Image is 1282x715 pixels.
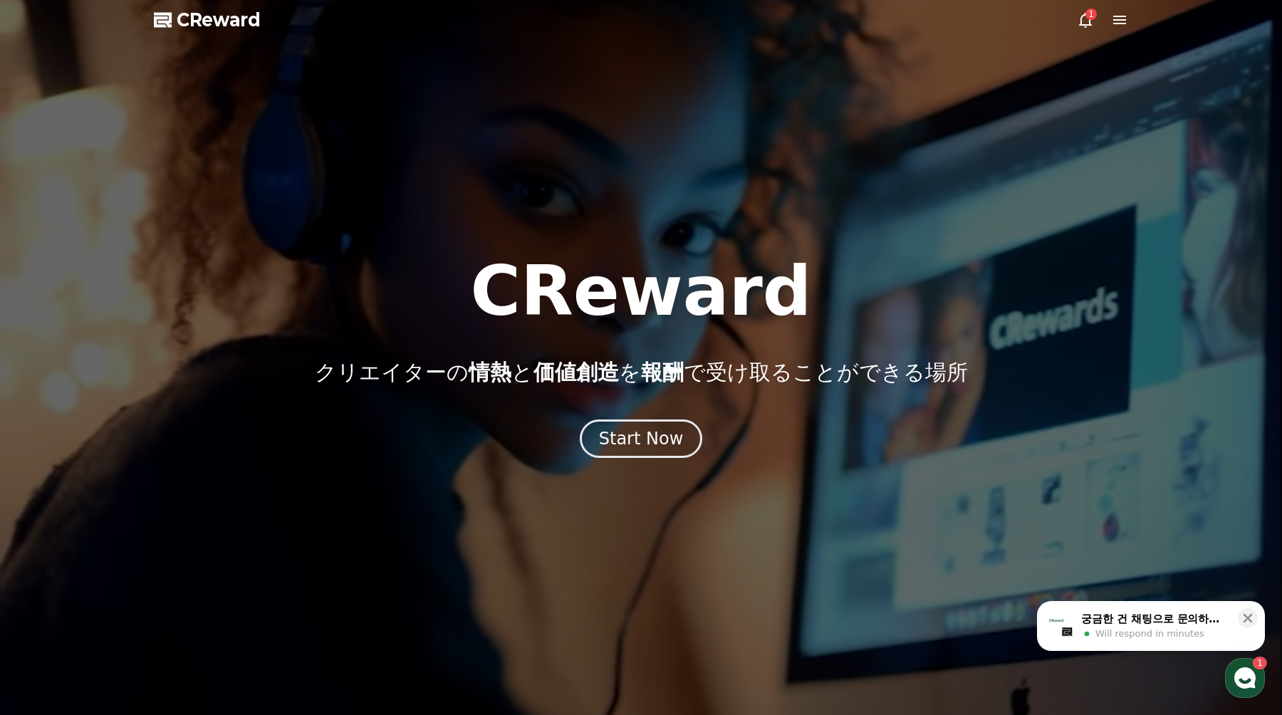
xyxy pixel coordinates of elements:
span: CReward [177,9,261,31]
a: Settings [184,452,273,487]
span: 情熱 [469,360,511,385]
span: Settings [211,473,246,484]
button: Start Now [580,419,703,458]
a: Home [4,452,94,487]
span: 価値創造 [533,360,619,385]
div: 1 [1085,9,1097,20]
span: Home [36,473,61,484]
span: 報酬 [641,360,684,385]
a: CReward [154,9,261,31]
a: 1 [1077,11,1094,28]
p: クリエイターの と を で受け取ることができる場所 [315,360,968,385]
h1: CReward [470,257,811,325]
a: 1Messages [94,452,184,487]
a: Start Now [580,434,703,447]
div: Start Now [599,427,684,450]
span: 1 [145,451,150,462]
span: Messages [118,474,160,485]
